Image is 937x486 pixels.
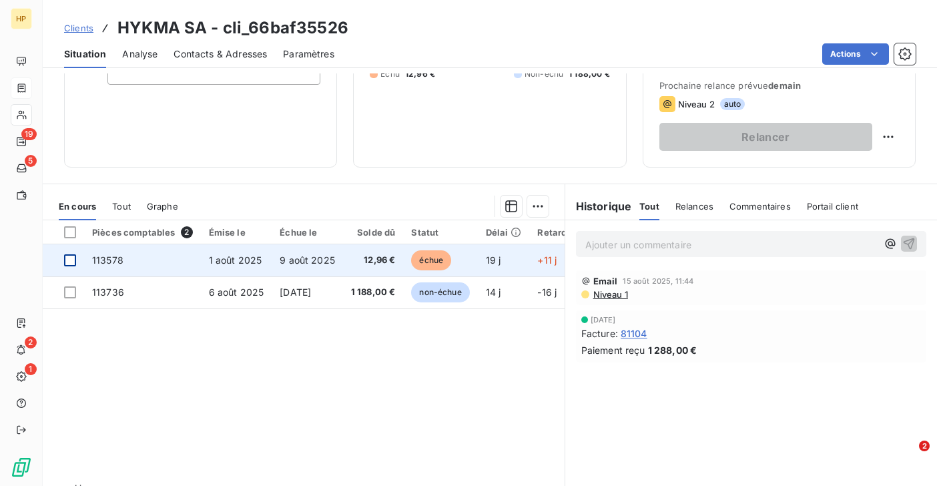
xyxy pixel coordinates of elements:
[11,131,31,152] a: 19
[351,286,396,299] span: 1 188,00 €
[720,98,745,110] span: auto
[209,227,264,238] div: Émise le
[351,254,396,267] span: 12,96 €
[593,276,618,286] span: Email
[92,286,124,298] span: 113736
[21,128,37,140] span: 19
[621,326,647,340] span: 81104
[209,254,262,266] span: 1 août 2025
[807,201,858,212] span: Portail client
[117,16,348,40] h3: HYKMA SA - cli_66baf35526
[92,226,193,238] div: Pièces comptables
[892,441,924,473] iframe: Intercom live chat
[147,201,178,212] span: Graphe
[25,363,37,375] span: 1
[411,227,469,238] div: Statut
[537,254,557,266] span: +11 j
[209,286,264,298] span: 6 août 2025
[11,8,32,29] div: HP
[11,158,31,179] a: 5
[525,68,563,80] span: Non-échu
[351,227,396,238] div: Solde dû
[181,226,193,238] span: 2
[25,155,37,167] span: 5
[92,254,123,266] span: 113578
[405,68,435,80] span: 12,96 €
[11,457,32,478] img: Logo LeanPay
[174,47,267,61] span: Contacts & Adresses
[639,201,659,212] span: Tout
[768,80,801,91] span: demain
[537,286,557,298] span: -16 j
[729,201,791,212] span: Commentaires
[280,254,335,266] span: 9 août 2025
[280,227,335,238] div: Échue le
[537,227,580,238] div: Retard
[648,343,697,357] span: 1 288,00 €
[59,201,96,212] span: En cours
[659,80,899,91] span: Prochaine relance prévue
[659,123,872,151] button: Relancer
[581,343,645,357] span: Paiement reçu
[64,23,93,33] span: Clients
[25,336,37,348] span: 2
[486,227,522,238] div: Délai
[486,286,501,298] span: 14 j
[64,21,93,35] a: Clients
[565,198,632,214] h6: Historique
[591,316,616,324] span: [DATE]
[411,282,469,302] span: non-échue
[486,254,501,266] span: 19 j
[822,43,889,65] button: Actions
[592,289,628,300] span: Niveau 1
[623,277,693,285] span: 15 août 2025, 11:44
[678,99,715,109] span: Niveau 2
[411,250,451,270] span: échue
[675,201,713,212] span: Relances
[280,286,311,298] span: [DATE]
[112,201,131,212] span: Tout
[919,441,930,451] span: 2
[122,47,158,61] span: Analyse
[11,366,31,387] a: 1
[64,47,106,61] span: Situation
[581,326,618,340] span: Facture :
[283,47,334,61] span: Paramètres
[380,68,400,80] span: Échu
[569,68,610,80] span: 1 188,00 €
